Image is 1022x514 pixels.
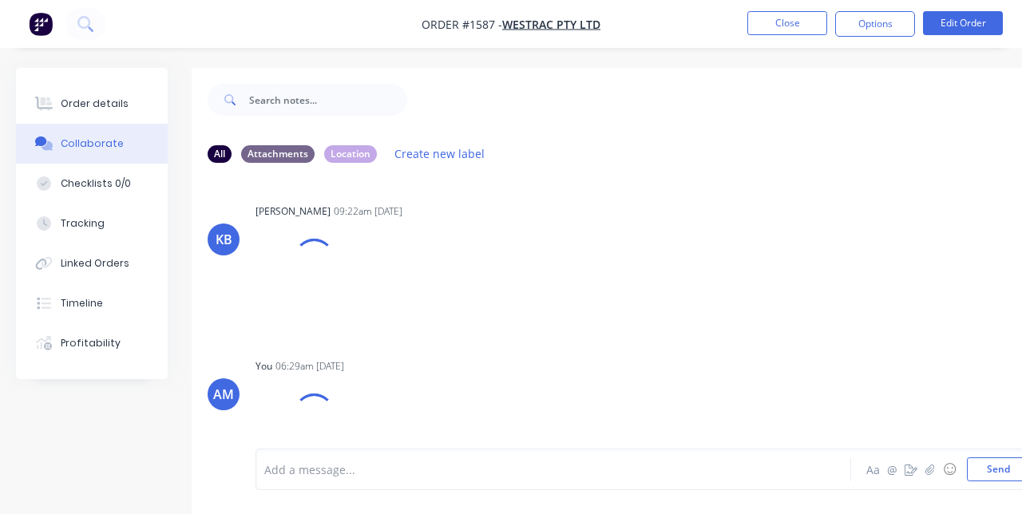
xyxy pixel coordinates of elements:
[61,136,124,151] div: Collaborate
[29,12,53,36] img: Factory
[241,145,315,163] div: Attachments
[386,143,493,164] button: Create new label
[835,11,915,37] button: Options
[334,204,402,219] div: 09:22am [DATE]
[747,11,827,35] button: Close
[61,216,105,231] div: Tracking
[61,256,129,271] div: Linked Orders
[208,145,232,163] div: All
[61,296,103,310] div: Timeline
[16,204,168,243] button: Tracking
[213,385,234,404] div: AM
[16,124,168,164] button: Collaborate
[324,145,377,163] div: Location
[16,283,168,323] button: Timeline
[863,460,882,479] button: Aa
[422,17,502,32] span: Order #1587 -
[249,84,407,116] input: Search notes...
[275,359,344,374] div: 06:29am [DATE]
[255,359,272,374] div: You
[16,243,168,283] button: Linked Orders
[61,176,131,191] div: Checklists 0/0
[16,164,168,204] button: Checklists 0/0
[502,17,600,32] a: WesTrac Pty Ltd
[923,11,1003,35] button: Edit Order
[940,460,959,479] button: ☺
[61,336,121,350] div: Profitability
[216,230,232,249] div: KB
[255,204,331,219] div: [PERSON_NAME]
[16,84,168,124] button: Order details
[61,97,129,111] div: Order details
[16,323,168,363] button: Profitability
[882,460,901,479] button: @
